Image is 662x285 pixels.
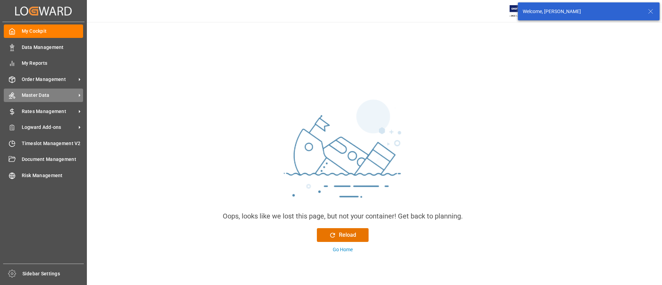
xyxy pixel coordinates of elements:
[4,24,83,38] a: My Cockpit
[22,124,76,131] span: Logward Add-ons
[223,211,463,221] div: Oops, looks like we lost this page, but not your container! Get back to planning.
[4,136,83,150] a: Timeslot Management V2
[22,28,83,35] span: My Cockpit
[523,8,641,15] div: Welcome, [PERSON_NAME]
[333,246,353,253] div: Go Home
[317,228,369,242] button: Reload
[22,270,84,277] span: Sidebar Settings
[22,140,83,147] span: Timeslot Management V2
[329,231,356,239] div: Reload
[510,5,533,17] img: Exertis%20JAM%20-%20Email%20Logo.jpg_1722504956.jpg
[22,108,76,115] span: Rates Management
[22,172,83,179] span: Risk Management
[22,76,76,83] span: Order Management
[22,92,76,99] span: Master Data
[4,57,83,70] a: My Reports
[239,96,446,211] img: sinking_ship.png
[317,246,369,253] button: Go Home
[4,169,83,182] a: Risk Management
[22,156,83,163] span: Document Management
[4,40,83,54] a: Data Management
[4,153,83,166] a: Document Management
[22,44,83,51] span: Data Management
[22,60,83,67] span: My Reports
